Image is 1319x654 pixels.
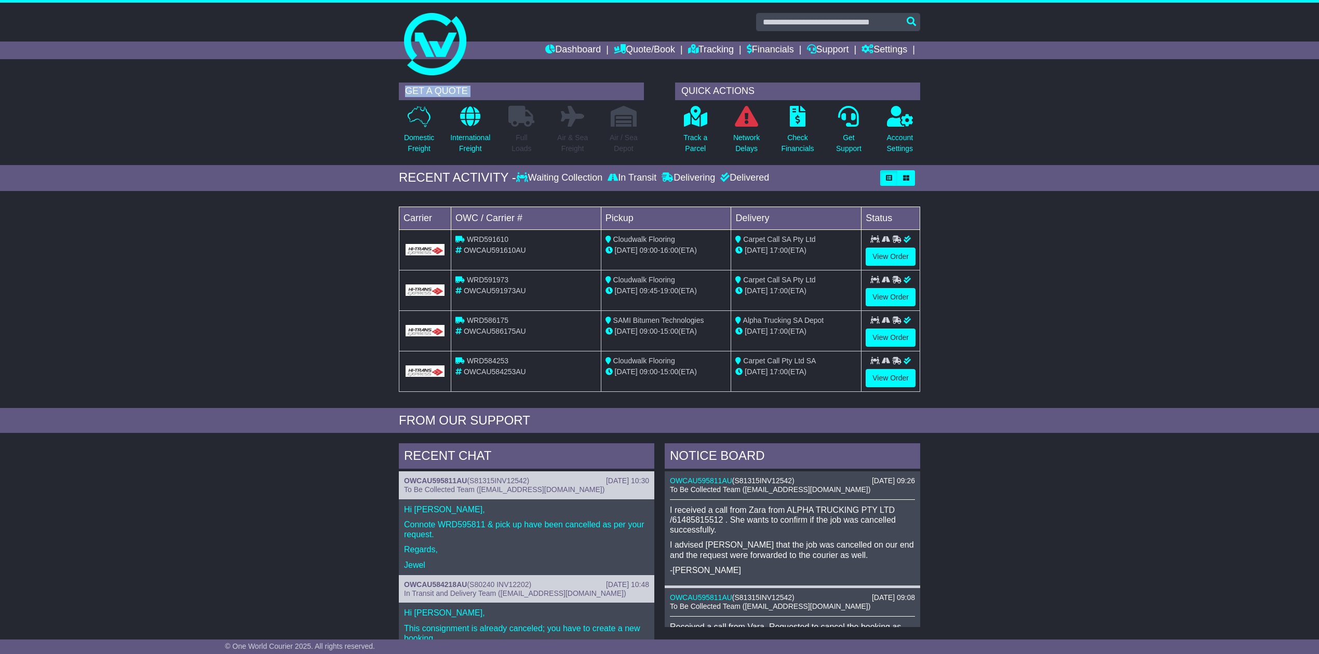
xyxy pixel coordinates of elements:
[866,248,916,266] a: View Order
[745,367,768,376] span: [DATE]
[615,246,638,254] span: [DATE]
[614,42,675,59] a: Quote/Book
[406,244,445,255] img: GetCarrierServiceLogo
[862,207,920,229] td: Status
[464,287,526,295] span: OWCAU591973AU
[782,132,814,154] p: Check Financials
[735,476,792,485] span: S81315INV12542
[718,172,769,184] div: Delivered
[615,367,638,376] span: [DATE]
[406,284,445,296] img: GetCarrierServiceLogo
[467,316,508,324] span: WRD586175
[670,485,870,494] span: To Be Collected Team ([EMAIL_ADDRESS][DOMAIN_NAME])
[404,476,467,485] a: OWCAU595811AU
[733,132,760,154] p: Network Delays
[770,246,788,254] span: 17:00
[404,544,649,554] p: Regards,
[545,42,601,59] a: Dashboard
[450,105,491,160] a: InternationalFreight
[660,246,678,254] span: 16:00
[404,520,649,539] p: Connote WRD595811 & pick up have been cancelled as per your request.
[467,357,508,365] span: WRD584253
[557,132,588,154] p: Air & Sea Freight
[601,207,731,229] td: Pickup
[735,326,857,337] div: (ETA)
[640,327,658,335] span: 09:00
[399,83,644,100] div: GET A QUOTE
[807,42,849,59] a: Support
[745,246,768,254] span: [DATE]
[404,132,434,154] p: Domestic Freight
[743,276,815,284] span: Carpet Call SA Pty Ltd
[735,285,857,296] div: (ETA)
[886,105,914,160] a: AccountSettings
[404,560,649,570] p: Jewel
[836,105,862,160] a: GetSupport
[613,276,675,284] span: Cloudwalk Flooring
[770,327,788,335] span: 17:00
[615,287,638,295] span: [DATE]
[404,623,649,643] p: This consignment is already canceled; you have to create a new booking.
[866,329,916,347] a: View Order
[743,357,816,365] span: Carpet Call Pty Ltd SA
[613,235,675,243] span: Cloudwalk Flooring
[675,83,920,100] div: QUICK ACTIONS
[688,42,734,59] a: Tracking
[683,132,707,154] p: Track a Parcel
[735,366,857,377] div: (ETA)
[665,443,920,471] div: NOTICE BOARD
[745,287,768,295] span: [DATE]
[731,207,862,229] td: Delivery
[613,357,675,365] span: Cloudwalk Flooring
[399,207,451,229] td: Carrier
[735,593,792,602] span: S81315INV12542
[862,42,907,59] a: Settings
[670,476,732,485] a: OWCAU595811AU
[660,367,678,376] span: 15:00
[735,245,857,256] div: (ETA)
[464,367,526,376] span: OWCAU584253AU
[464,327,526,335] span: OWCAU586175AU
[605,285,727,296] div: - (ETA)
[404,608,649,618] p: Hi [PERSON_NAME],
[770,287,788,295] span: 17:00
[451,207,601,229] td: OWC / Carrier #
[404,505,649,514] p: Hi [PERSON_NAME],
[866,288,916,306] a: View Order
[640,367,658,376] span: 09:00
[404,580,649,589] div: ( )
[404,580,467,589] a: OWCAU584218AU
[450,132,490,154] p: International Freight
[399,170,516,185] div: RECENT ACTIVITY -
[781,105,815,160] a: CheckFinancials
[467,276,508,284] span: WRD591973
[605,172,659,184] div: In Transit
[745,327,768,335] span: [DATE]
[606,580,649,589] div: [DATE] 10:48
[399,443,654,471] div: RECENT CHAT
[770,367,788,376] span: 17:00
[660,327,678,335] span: 15:00
[733,105,760,160] a: NetworkDelays
[640,246,658,254] span: 09:00
[670,622,915,642] p: Received a call from Vara. Requested to cancel the booking as their client would need to change t...
[404,485,604,494] span: To Be Collected Team ([EMAIL_ADDRESS][DOMAIN_NAME])
[606,476,649,485] div: [DATE] 10:30
[670,565,915,575] p: -[PERSON_NAME]
[605,326,727,337] div: - (ETA)
[743,235,815,243] span: Carpet Call SA Pty Ltd
[670,602,870,610] span: To Be Collected Team ([EMAIL_ADDRESS][DOMAIN_NAME])
[670,593,915,602] div: ( )
[866,369,916,387] a: View Order
[404,476,649,485] div: ( )
[747,42,794,59] a: Financials
[659,172,718,184] div: Delivering
[610,132,638,154] p: Air / Sea Depot
[743,316,824,324] span: Alpha Trucking SA Depot
[605,366,727,377] div: - (ETA)
[406,365,445,377] img: GetCarrierServiceLogo
[670,593,732,602] a: OWCAU595811AU
[613,316,704,324] span: SAMI Bitumen Technologies
[605,245,727,256] div: - (ETA)
[683,105,708,160] a: Track aParcel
